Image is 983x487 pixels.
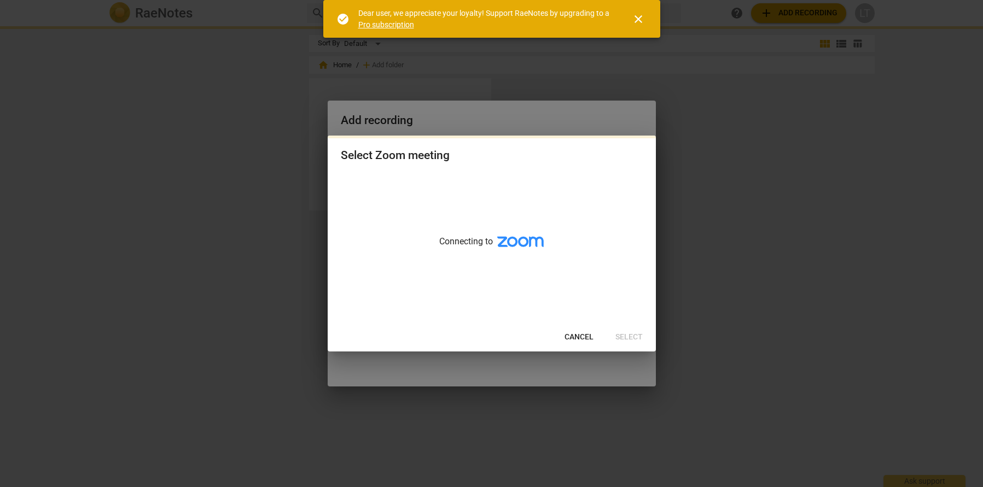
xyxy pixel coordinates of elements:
button: Close [625,6,652,32]
a: Pro subscription [358,20,414,29]
div: Select Zoom meeting [341,149,450,162]
div: Dear user, we appreciate your loyalty! Support RaeNotes by upgrading to a [358,8,612,30]
button: Cancel [556,327,602,347]
span: check_circle [336,13,350,26]
div: Connecting to [328,173,656,323]
span: close [632,13,645,26]
span: Cancel [565,332,594,343]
